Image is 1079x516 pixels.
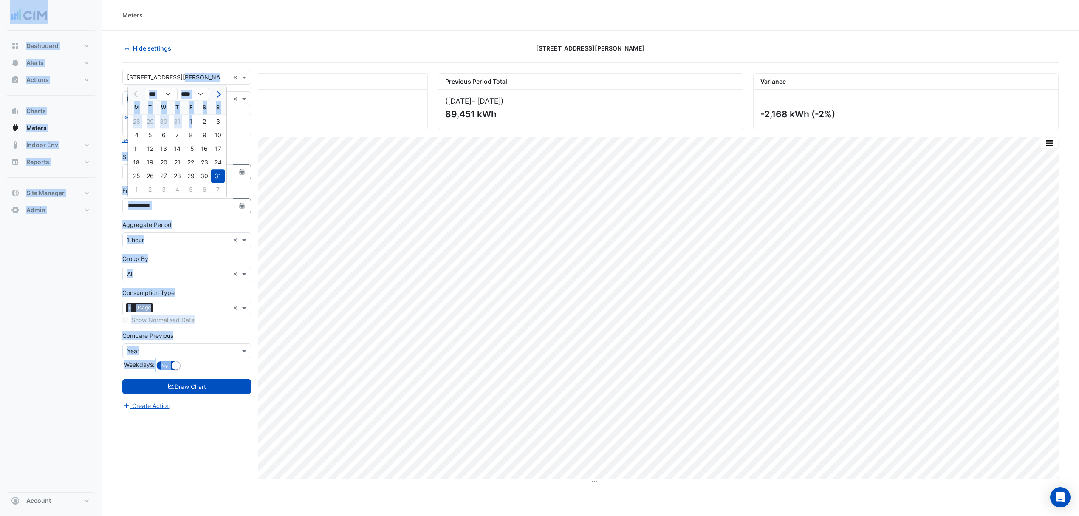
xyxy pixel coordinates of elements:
[130,109,419,119] div: 87,283 kWh
[198,128,211,142] div: Saturday, August 9, 2025
[11,107,20,115] app-icon: Charts
[211,183,225,196] div: Sunday, September 7, 2025
[122,186,148,195] label: End Date
[211,115,225,128] div: Sunday, August 3, 2025
[7,119,95,136] button: Meters
[170,142,184,156] div: 14
[198,142,211,156] div: 16
[445,96,736,105] div: ([DATE] )
[130,169,143,183] div: 25
[184,142,198,156] div: Friday, August 15, 2025
[184,101,198,114] div: F
[211,183,225,196] div: 7
[122,220,172,229] label: Aggregate Period
[157,101,170,114] div: W
[26,42,59,50] span: Dashboard
[233,94,240,103] span: Clear
[157,183,170,196] div: Wednesday, September 3, 2025
[122,11,143,20] div: Meters
[170,128,184,142] div: Thursday, August 7, 2025
[233,269,240,278] span: Clear
[143,142,157,156] div: Tuesday, August 12, 2025
[170,169,184,183] div: Thursday, August 28, 2025
[7,71,95,88] button: Actions
[184,156,198,169] div: Friday, August 22, 2025
[198,128,211,142] div: 9
[211,156,225,169] div: Sunday, August 24, 2025
[131,315,195,324] label: Show Normalised Data
[123,74,427,90] div: Current Period Total
[198,183,211,196] div: Saturday, September 6, 2025
[170,142,184,156] div: Thursday, August 14, 2025
[122,331,173,340] label: Compare Previous
[124,115,151,120] small: Expand All
[157,142,170,156] div: Wednesday, August 13, 2025
[26,158,49,166] span: Reports
[198,156,211,169] div: Saturday, August 23, 2025
[11,158,20,166] app-icon: Reports
[198,101,211,114] div: S
[122,360,155,369] label: Weekdays:
[130,156,143,169] div: Monday, August 18, 2025
[26,107,46,115] span: Charts
[170,169,184,183] div: 28
[157,156,170,169] div: 20
[445,109,734,119] div: 89,451 kWh
[211,101,225,114] div: S
[170,128,184,142] div: 7
[184,115,198,128] div: 1
[233,303,240,312] span: Clear
[211,115,225,128] div: 3
[130,101,143,114] div: M
[170,156,184,169] div: 21
[7,136,95,153] button: Indoor Env
[238,168,246,176] fa-icon: Select Date
[122,152,151,161] label: Start Date
[198,142,211,156] div: Saturday, August 16, 2025
[184,169,198,183] div: 29
[130,96,421,105] div: ([DATE] )
[26,496,51,505] span: Account
[143,156,157,169] div: Tuesday, August 19, 2025
[11,141,20,149] app-icon: Indoor Env
[233,235,240,244] span: Clear
[122,138,148,143] small: Select None
[130,156,143,169] div: 18
[211,156,225,169] div: 24
[238,202,246,210] fa-icon: Select Date
[143,169,157,183] div: Tuesday, August 26, 2025
[7,201,95,218] button: Admin
[10,7,48,24] img: Company Logo
[122,288,175,297] label: Consumption Type
[145,88,177,101] select: Select month
[143,183,157,196] div: 2
[26,76,49,84] span: Actions
[11,124,20,132] app-icon: Meters
[198,115,211,128] div: Saturday, August 2, 2025
[143,142,157,156] div: 12
[122,315,251,324] div: Selected meters/streams do not support normalisation
[7,37,95,54] button: Dashboard
[198,183,211,196] div: 6
[184,183,198,196] div: 5
[184,128,198,142] div: 8
[184,115,198,128] div: Friday, August 1, 2025
[11,206,20,214] app-icon: Admin
[126,303,133,312] span: ×
[7,54,95,71] button: Alerts
[122,379,251,394] button: Draw Chart
[472,96,501,105] span: - [DATE]
[26,59,44,67] span: Alerts
[184,169,198,183] div: Friday, August 29, 2025
[157,128,170,142] div: 6
[133,44,171,53] span: Hide settings
[184,156,198,169] div: 22
[7,492,95,509] button: Account
[157,169,170,183] div: 27
[198,169,211,183] div: Saturday, August 30, 2025
[211,169,225,183] div: Sunday, August 31, 2025
[130,169,143,183] div: Monday, August 25, 2025
[133,303,153,312] span: Usage
[122,136,148,144] button: Select None
[26,141,58,149] span: Indoor Env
